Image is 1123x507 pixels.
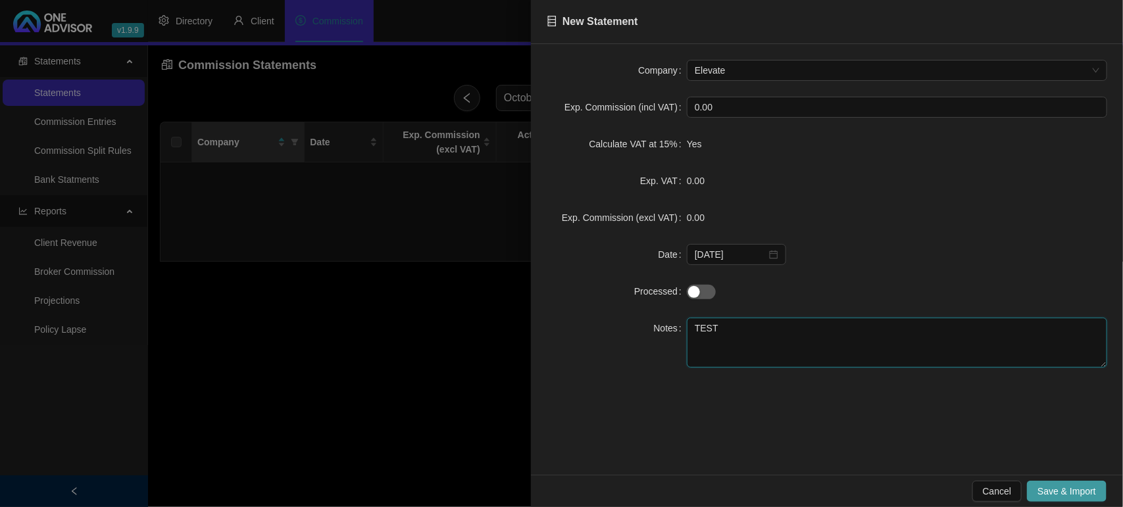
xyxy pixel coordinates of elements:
[972,481,1022,502] button: Cancel
[659,244,687,265] label: Date
[695,247,766,262] input: Select date
[564,97,687,118] label: Exp. Commission (incl VAT)
[1037,484,1096,498] span: Save & Import
[687,176,705,186] span: 0.00
[562,16,638,27] span: New Statement
[687,212,705,223] span: 0.00
[983,484,1012,498] span: Cancel
[640,170,687,191] label: Exp. VAT
[1027,481,1107,502] button: Save & Import
[634,281,687,302] label: Processed
[638,60,687,81] label: Company
[654,318,687,339] label: Notes
[562,207,687,228] label: Exp. Commission (excl VAT)
[687,318,1107,368] textarea: TEST
[547,16,557,26] span: database
[687,139,702,149] span: Yes
[695,60,1099,80] span: Elevate
[589,133,687,155] label: Calculate VAT at 15%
